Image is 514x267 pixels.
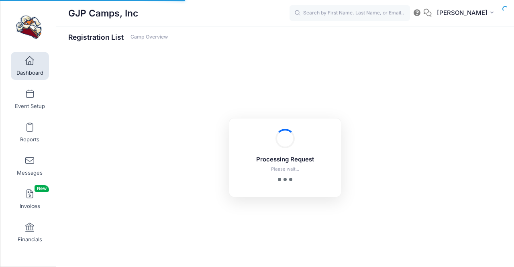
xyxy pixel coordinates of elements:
span: [PERSON_NAME] [437,8,487,17]
a: Dashboard [11,52,49,80]
a: InvoicesNew [11,185,49,213]
p: Please wait... [240,166,330,173]
a: Camp Overview [131,34,168,40]
a: Reports [11,118,49,147]
span: Financials [18,236,42,243]
h5: Processing Request [240,156,330,163]
h1: GJP Camps, Inc [68,4,138,22]
a: Messages [11,152,49,180]
h1: Registration List [68,33,168,41]
span: Invoices [20,203,40,210]
button: [PERSON_NAME] [432,4,502,22]
a: Financials [11,218,49,247]
span: New [35,185,49,192]
img: GJP Camps, Inc [14,12,44,43]
span: Event Setup [15,103,45,110]
span: Messages [17,169,43,176]
a: Event Setup [11,85,49,113]
input: Search by First Name, Last Name, or Email... [290,5,410,21]
span: Dashboard [16,69,43,76]
a: GJP Camps, Inc [0,8,57,47]
span: Reports [20,136,39,143]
